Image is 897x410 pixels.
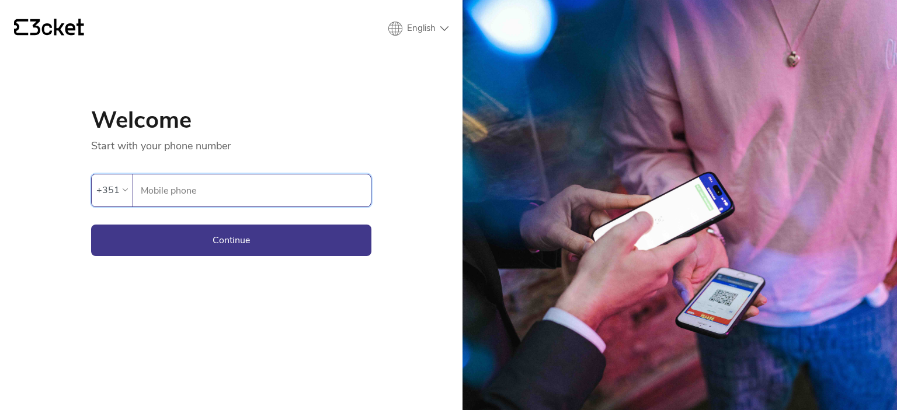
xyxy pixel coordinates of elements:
[91,132,371,153] p: Start with your phone number
[14,19,84,38] a: {' '}
[96,181,120,199] div: +351
[14,19,28,36] g: {' '}
[91,108,371,132] h1: Welcome
[140,174,371,206] input: Mobile phone
[133,174,371,207] label: Mobile phone
[91,225,371,256] button: Continue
